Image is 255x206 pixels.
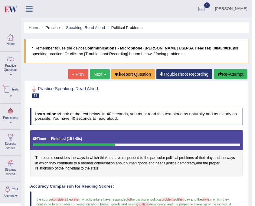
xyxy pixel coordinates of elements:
[0,30,21,49] a: Home
[33,137,82,141] h5: Timer —
[137,202,149,206] span: , justice,
[43,155,54,161] span: Click to see word definition
[57,161,73,166] span: Click to see word definition
[144,155,149,161] span: Click to see word definition
[199,155,206,161] span: Click to see word definition
[85,166,90,171] span: Click to see word definition
[0,104,21,128] a: Predictions
[85,46,234,50] b: Communications - Microphone ([PERSON_NAME] USB-SA Headset) (08a8:0016)
[106,25,143,30] li: Political Problems
[81,166,84,171] span: Click to see word definition
[71,155,76,161] span: Click to see word definition
[149,161,155,166] span: Click to see word definition
[30,85,162,98] h2: Practice Speaking: Read Aloud
[0,82,21,102] a: Tests
[100,155,113,161] span: Click to see word definition
[196,161,202,166] span: Click to see word definition
[162,198,175,201] span: problems
[111,69,155,79] button: Report Question
[81,161,93,166] span: Click to see word definition
[130,198,162,201] span: the particular political
[195,155,198,161] span: Click to see word definition
[66,25,105,30] a: Speaking: Read Aloud
[65,166,80,171] span: Click to see word definition
[90,69,110,79] a: Next »
[0,52,21,80] a: Practice Questions
[227,155,235,161] span: Click to see word definition
[207,155,213,161] span: Click to see word definition
[155,161,165,166] span: Click to see word definition
[30,130,243,176] div: , , , .
[166,155,178,161] span: Click to see word definition
[140,155,143,161] span: Click to see word definition
[116,161,125,166] span: Click to see word definition
[79,198,91,201] span: in which
[127,198,130,201] span: to
[81,137,82,141] b: )
[35,112,60,116] b: Instructions:
[77,155,85,161] span: Click to see word definition
[30,108,243,125] h4: Look at the text below. In 40 seconds, you must read this text aloud as naturally and as clearly ...
[67,137,68,141] b: (
[55,166,58,171] span: Click to see word definition
[149,202,165,206] span: democracy
[74,161,77,166] span: Click to see word definition
[90,155,99,161] span: Click to see word definition
[35,155,42,161] span: Click to see word definition
[52,198,66,201] span: considers
[30,184,243,189] h4: Accuracy Comparison for Reading Scores:
[71,198,79,201] span: ways
[0,182,21,201] a: Your Account
[0,130,21,154] a: Success Stories
[67,198,71,201] span: the
[166,161,177,166] span: Click to see word definition
[29,25,39,30] a: Home
[122,155,139,161] span: Click to see word definition
[179,155,194,161] span: Click to see word definition
[209,161,220,166] span: Click to see word definition
[54,155,70,161] span: Click to see word definition
[51,137,66,141] b: Finished
[156,69,212,79] a: Troubleshoot Recording
[78,161,80,166] span: Click to see word definition
[204,2,210,8] span: 1
[35,166,54,171] span: Click to see word definition
[150,155,165,161] span: Click to see word definition
[138,161,147,166] span: Click to see word definition
[35,161,38,166] span: Click to see word definition
[203,161,208,166] span: Click to see word definition
[59,166,64,171] span: Click to see word definition
[178,198,185,201] span: their
[178,161,195,166] span: Click to see word definition
[214,155,220,161] span: Click to see word definition
[37,198,52,201] span: the course
[113,155,121,161] span: Click to see word definition
[68,69,88,79] a: « Prev
[40,25,60,30] li: Practice
[202,198,210,201] span: ways
[49,161,56,166] span: Click to see word definition
[185,198,202,201] span: day and the
[91,198,127,201] span: thinkers have responded
[0,156,21,179] a: Strategy Videos
[24,39,249,63] blockquote: * Remember to use the device for speaking practice. Or click on [Troubleshoot Recording] button b...
[91,166,99,171] span: Click to see word definition
[126,161,137,166] span: Click to see word definition
[39,161,48,166] span: Click to see word definition
[221,155,226,161] span: Click to see word definition
[94,161,115,166] span: Click to see word definition
[165,202,166,206] span: ,
[175,198,178,201] span: of
[32,93,39,98] span: 19
[86,155,89,161] span: Click to see word definition
[214,69,247,79] button: Re-Attempt
[68,137,81,141] b: 15 / 40s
